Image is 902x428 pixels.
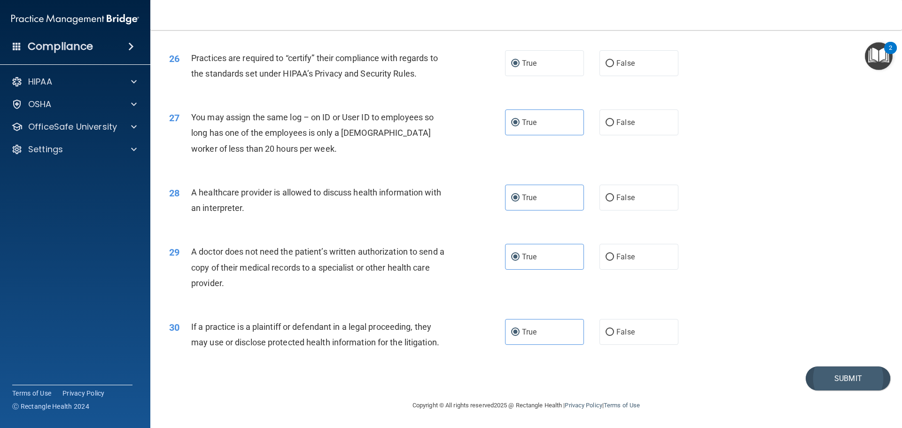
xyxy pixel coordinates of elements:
span: True [522,193,537,202]
span: A doctor does not need the patient’s written authorization to send a copy of their medical record... [191,247,444,288]
input: False [606,329,614,336]
a: OSHA [11,99,137,110]
span: Practices are required to “certify” their compliance with regards to the standards set under HIPA... [191,53,438,78]
a: Terms of Use [12,389,51,398]
span: 26 [169,53,179,64]
a: HIPAA [11,76,137,87]
a: Privacy Policy [565,402,602,409]
span: True [522,252,537,261]
span: True [522,118,537,127]
input: True [511,195,520,202]
img: PMB logo [11,10,139,29]
p: OfficeSafe University [28,121,117,132]
span: False [616,118,635,127]
input: True [511,60,520,67]
button: Submit [806,366,890,390]
span: False [616,193,635,202]
input: True [511,254,520,261]
div: 2 [889,48,892,60]
span: False [616,59,635,68]
iframe: Drift Widget Chat Controller [855,363,891,399]
p: HIPAA [28,76,52,87]
span: False [616,327,635,336]
span: True [522,327,537,336]
h4: Compliance [28,40,93,53]
input: False [606,254,614,261]
div: Copyright © All rights reserved 2025 @ Rectangle Health | | [355,390,698,420]
span: You may assign the same log – on ID or User ID to employees so long has one of the employees is o... [191,112,434,153]
span: 28 [169,187,179,199]
p: Settings [28,144,63,155]
span: 29 [169,247,179,258]
input: True [511,119,520,126]
span: If a practice is a plaintiff or defendant in a legal proceeding, they may use or disclose protect... [191,322,439,347]
span: False [616,252,635,261]
a: OfficeSafe University [11,121,137,132]
span: 30 [169,322,179,333]
span: A healthcare provider is allowed to discuss health information with an interpreter. [191,187,441,213]
input: False [606,119,614,126]
input: True [511,329,520,336]
button: Open Resource Center, 2 new notifications [865,42,893,70]
a: Settings [11,144,137,155]
a: Terms of Use [604,402,640,409]
span: Ⓒ Rectangle Health 2024 [12,402,89,411]
input: False [606,60,614,67]
span: 27 [169,112,179,124]
input: False [606,195,614,202]
span: True [522,59,537,68]
p: OSHA [28,99,52,110]
a: Privacy Policy [62,389,105,398]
